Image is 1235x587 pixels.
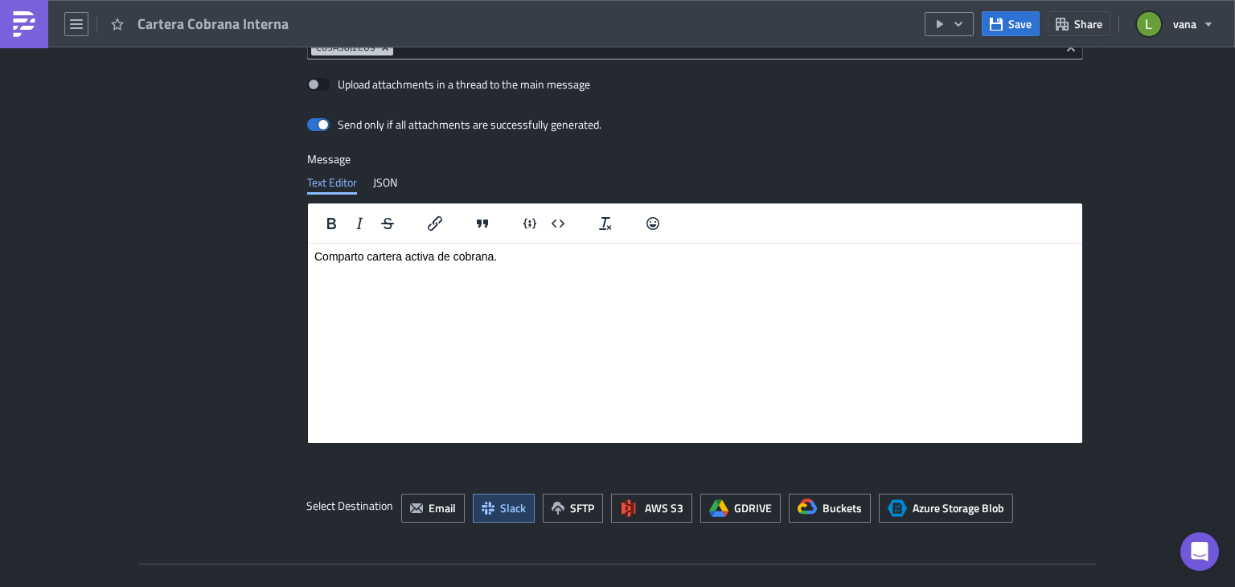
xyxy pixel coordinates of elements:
span: vana [1173,15,1196,32]
span: Cartera Cobrana Interna [137,14,290,33]
button: SFTP [543,494,603,523]
label: Select Destination [306,494,393,518]
span: Azure Storage Blob [913,499,1004,516]
button: Save [982,11,1040,36]
button: AWS S3 [611,494,692,523]
button: Share [1048,11,1110,36]
span: Slack [500,499,526,516]
button: Blockquote [469,212,496,235]
iframe: Rich Text Area [308,244,1082,443]
button: Insert code line [516,212,544,235]
button: Bold [318,212,345,235]
div: JSON [373,170,397,195]
span: Azure Storage Blob [888,499,907,518]
button: Email [401,494,465,523]
div: Open Intercom Messenger [1180,532,1219,571]
span: SFTP [570,499,594,516]
button: Strikethrough [374,212,401,235]
label: Upload attachments in a thread to the main message [307,77,590,92]
button: Azure Storage BlobAzure Storage Blob [879,494,1013,523]
button: GDRIVE [700,494,781,523]
button: Buckets [789,494,871,523]
span: Email [429,499,456,516]
div: Send only if all attachments are successfully generated. [338,117,601,132]
button: Insert/edit link [421,212,449,235]
img: PushMetrics [11,11,37,37]
button: Italic [346,212,373,235]
span: Save [1008,15,1032,32]
button: vana [1127,6,1223,42]
button: Slack [473,494,535,523]
label: Message [307,152,1083,166]
div: Text Editor [307,170,357,195]
span: AWS S3 [645,499,683,516]
button: Insert code block [544,212,572,235]
button: Clear formatting [592,212,619,235]
span: GDRIVE [734,499,772,516]
span: Buckets [823,499,862,516]
button: Emojis [639,212,667,235]
img: Avatar [1135,10,1163,38]
span: Share [1074,15,1102,32]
